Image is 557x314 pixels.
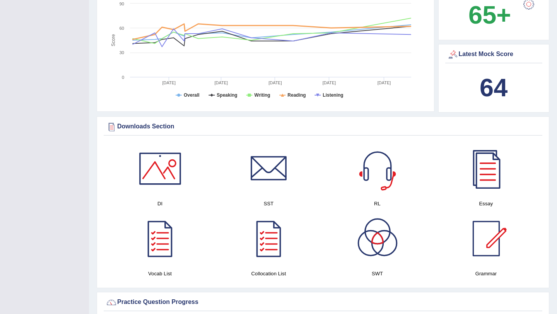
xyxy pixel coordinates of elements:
[436,200,536,208] h4: Essay
[214,80,228,85] tspan: [DATE]
[120,2,124,6] text: 90
[184,92,200,98] tspan: Overall
[218,270,319,278] h4: Collocation List
[323,80,336,85] tspan: [DATE]
[287,92,306,98] tspan: Reading
[480,73,507,102] b: 64
[436,270,536,278] h4: Grammar
[109,200,210,208] h4: DI
[468,1,511,29] b: 65+
[120,26,124,31] text: 60
[268,80,282,85] tspan: [DATE]
[218,200,319,208] h4: SST
[162,80,176,85] tspan: [DATE]
[378,80,391,85] tspan: [DATE]
[111,34,116,46] tspan: Score
[255,92,270,98] tspan: Writing
[327,200,428,208] h4: RL
[217,92,237,98] tspan: Speaking
[120,50,124,55] text: 30
[106,121,540,133] div: Downloads Section
[447,49,541,60] div: Latest Mock Score
[323,92,343,98] tspan: Listening
[327,270,428,278] h4: SWT
[109,270,210,278] h4: Vocab List
[122,75,124,80] text: 0
[106,297,540,308] div: Practice Question Progress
